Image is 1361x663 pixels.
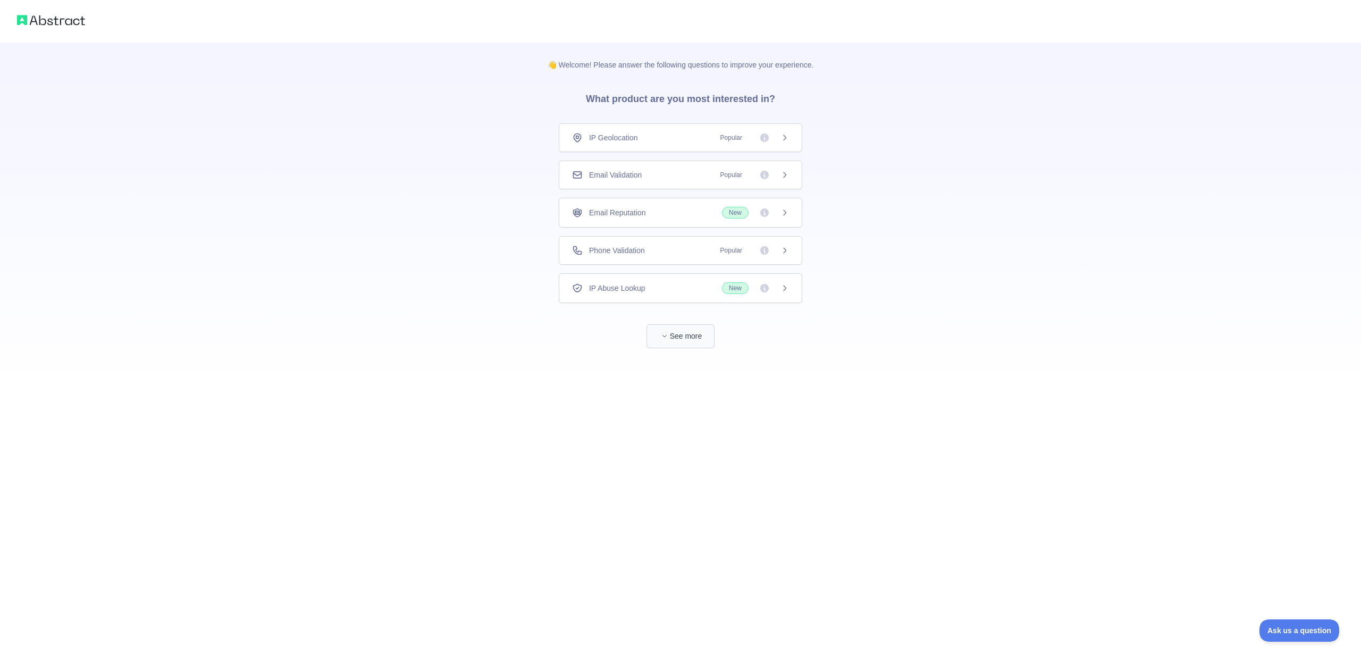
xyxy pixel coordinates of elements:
span: Popular [714,245,749,256]
h3: What product are you most interested in? [569,70,792,123]
button: See more [646,324,715,348]
span: Phone Validation [589,245,645,256]
span: Popular [714,132,749,143]
span: Popular [714,170,749,180]
span: Email Reputation [589,207,646,218]
span: IP Geolocation [589,132,638,143]
span: Email Validation [589,170,642,180]
img: Abstract logo [17,13,85,28]
span: New [722,207,749,219]
span: IP Abuse Lookup [589,283,645,293]
iframe: Toggle Customer Support [1259,619,1340,642]
span: New [722,282,749,294]
p: 👋 Welcome! Please answer the following questions to improve your experience. [531,43,831,70]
